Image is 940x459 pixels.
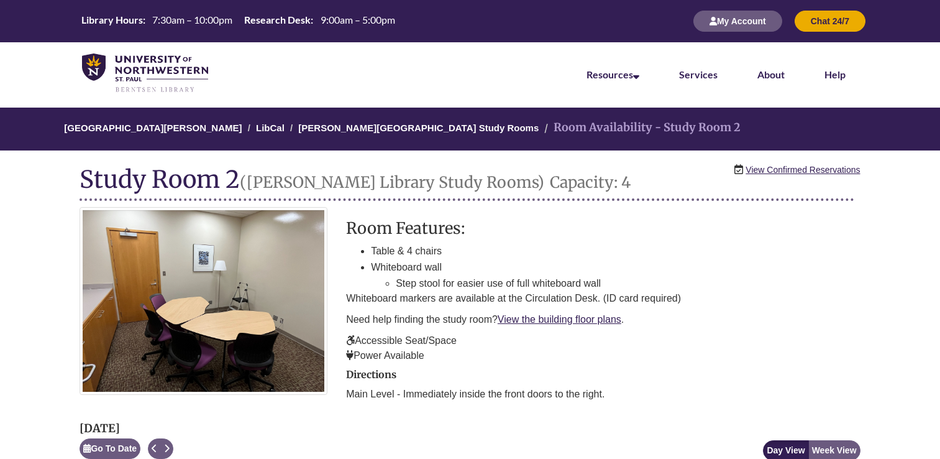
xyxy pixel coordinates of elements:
[80,166,854,201] h1: Study Room 2
[371,259,860,291] li: Whiteboard wall
[541,119,741,137] li: Room Availability - Study Room 2
[148,438,161,459] button: Previous
[346,333,860,363] p: Accessible Seat/Space Power Available
[76,13,399,28] table: Hours Today
[746,163,860,177] a: View Confirmed Reservations
[824,68,846,80] a: Help
[64,123,242,133] a: [GEOGRAPHIC_DATA][PERSON_NAME]
[80,207,327,395] img: Study Room 2
[346,369,860,402] div: directions
[80,422,173,435] h2: [DATE]
[346,220,860,237] h3: Room Features:
[795,11,865,32] button: Chat 24/7
[80,108,860,151] nav: Breadcrumb
[298,123,539,133] a: [PERSON_NAME][GEOGRAPHIC_DATA] Study Rooms
[795,16,865,26] a: Chat 24/7
[586,68,639,80] a: Resources
[693,11,782,32] button: My Account
[346,387,860,402] p: Main Level - Immediately inside the front doors to the right.
[256,123,285,133] a: LibCal
[80,438,140,459] button: Go To Date
[346,220,860,363] div: description
[693,16,782,26] a: My Account
[76,13,399,29] a: Hours Today
[239,13,315,27] th: Research Desk:
[321,14,395,25] span: 9:00am – 5:00pm
[160,438,173,459] button: Next
[240,172,544,192] small: ([PERSON_NAME] Library Study Rooms)
[550,172,631,192] small: Capacity: 4
[498,314,621,325] a: View the building floor plans
[757,68,785,80] a: About
[371,243,860,259] li: Table & 4 chairs
[346,312,860,327] p: Need help finding the study room? .
[152,14,232,25] span: 7:30am – 10:00pm
[346,291,860,306] p: Whiteboard markers are available at the Circulation Desk. (ID card required)
[396,276,860,292] li: Step stool for easier use of full whiteboard wall
[679,68,718,80] a: Services
[76,13,147,27] th: Library Hours:
[82,53,208,93] img: UNWSP Library Logo
[346,369,860,381] h2: Directions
